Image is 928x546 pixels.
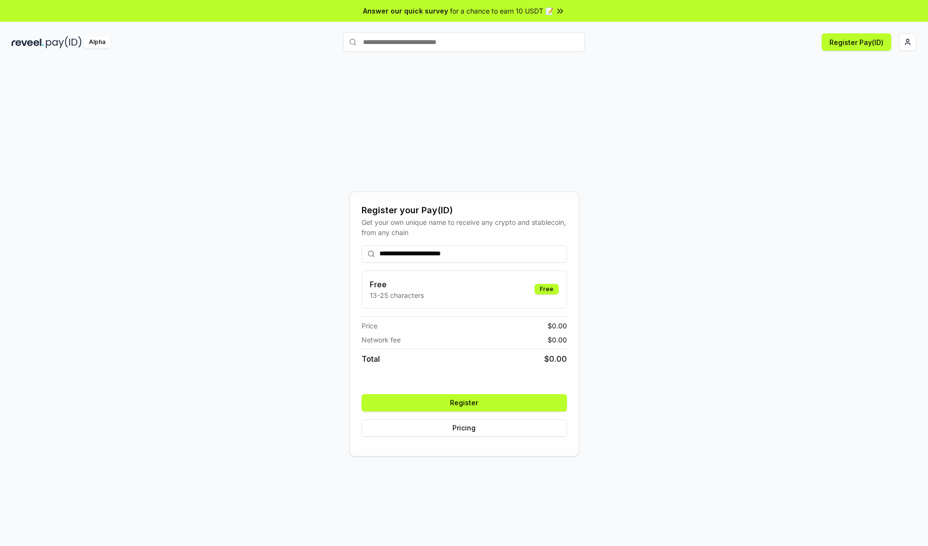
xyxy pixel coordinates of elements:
[548,321,567,331] span: $ 0.00
[84,36,111,48] div: Alpha
[46,36,82,48] img: pay_id
[362,419,567,437] button: Pricing
[548,335,567,345] span: $ 0.00
[362,394,567,412] button: Register
[12,36,44,48] img: reveel_dark
[822,33,891,51] button: Register Pay(ID)
[450,6,553,16] span: for a chance to earn 10 USDT 📝
[362,217,567,237] div: Get your own unique name to receive any crypto and stablecoin, from any chain
[535,284,559,295] div: Free
[362,335,401,345] span: Network fee
[362,321,377,331] span: Price
[370,279,424,290] h3: Free
[544,353,567,365] span: $ 0.00
[362,353,380,365] span: Total
[363,6,448,16] span: Answer our quick survey
[370,290,424,300] p: 13-25 characters
[362,204,567,217] div: Register your Pay(ID)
